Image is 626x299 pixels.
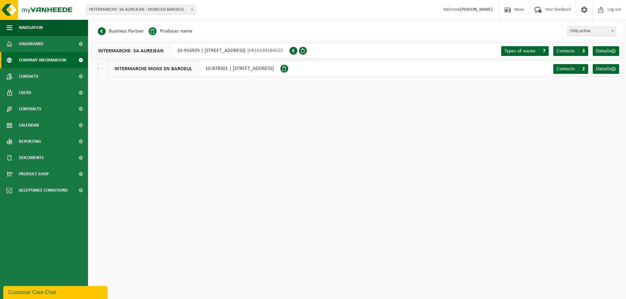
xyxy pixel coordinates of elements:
[553,64,588,74] a: Contacts 2
[504,48,535,54] span: Types of waste
[92,43,171,59] span: INTERMARCHE- SA AUREJEAN
[19,101,41,117] span: Contracts
[19,85,31,101] span: Users
[593,46,619,56] a: Details
[19,166,49,182] span: Product Shop
[149,26,192,36] li: Producer name
[108,61,280,77] div: 10-878301 | [STREET_ADDRESS]
[593,64,619,74] a: Details
[86,5,196,15] span: INTERMARCHE- SA AUREJEAN - MONS EN BAROEUL
[19,52,66,68] span: Company information
[19,20,43,36] span: Navigation
[98,26,144,36] li: Business Partner
[19,133,41,150] span: Reporting
[596,66,611,72] span: Details
[568,27,616,36] span: Only active
[19,68,38,85] span: Contacts
[19,182,68,198] span: Acceptance conditions
[108,61,199,76] span: INTERMARCHE MONS EN BAROEUL
[557,66,575,72] span: Contacts
[91,43,290,59] div: 10-916929 | [STREET_ADDRESS] |
[19,117,39,133] span: Calendar
[557,48,575,54] span: Contacts
[19,36,43,52] span: Dashboard
[501,46,549,56] a: Types of waste 7
[3,285,109,299] iframe: chat widget
[553,46,588,56] a: Contacts 3
[567,26,616,36] span: Only active
[578,64,588,74] span: 2
[19,150,44,166] span: Documents
[249,48,283,53] span: FR16339184525
[596,48,611,54] span: Details
[578,46,588,56] span: 3
[86,5,195,14] span: INTERMARCHE- SA AUREJEAN - MONS EN BAROEUL
[539,46,549,56] span: 7
[460,7,493,12] strong: [PERSON_NAME]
